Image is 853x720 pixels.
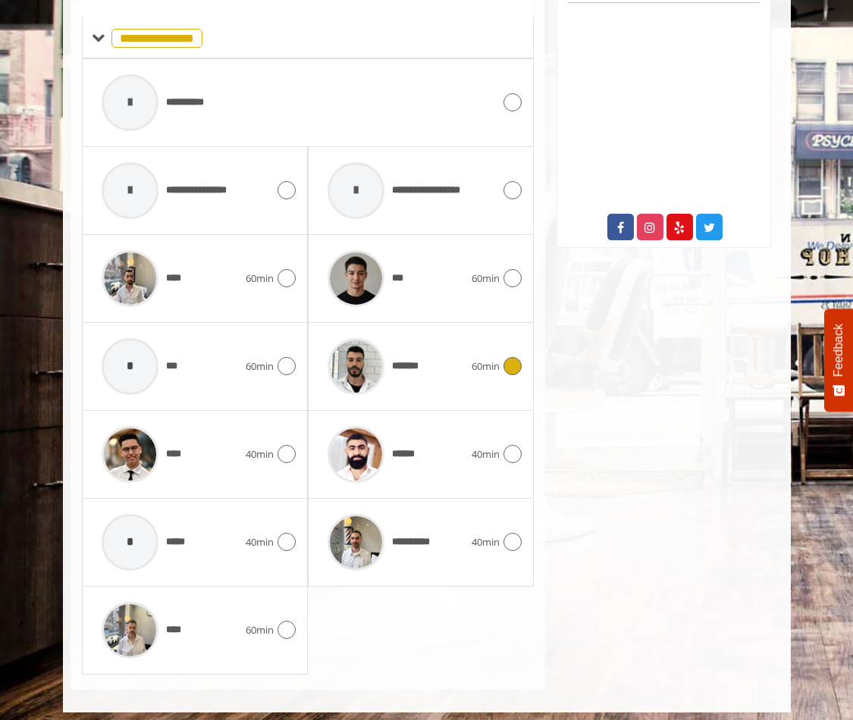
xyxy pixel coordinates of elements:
span: 60min [246,622,274,638]
span: 40min [472,534,500,550]
span: 60min [472,358,500,374]
span: 40min [246,446,274,462]
span: Feedback [832,324,845,377]
button: Feedback - Show survey [824,308,853,412]
span: 60min [472,271,500,286]
span: 40min [246,534,274,550]
span: 60min [246,358,274,374]
span: 60min [246,271,274,286]
span: 40min [472,446,500,462]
